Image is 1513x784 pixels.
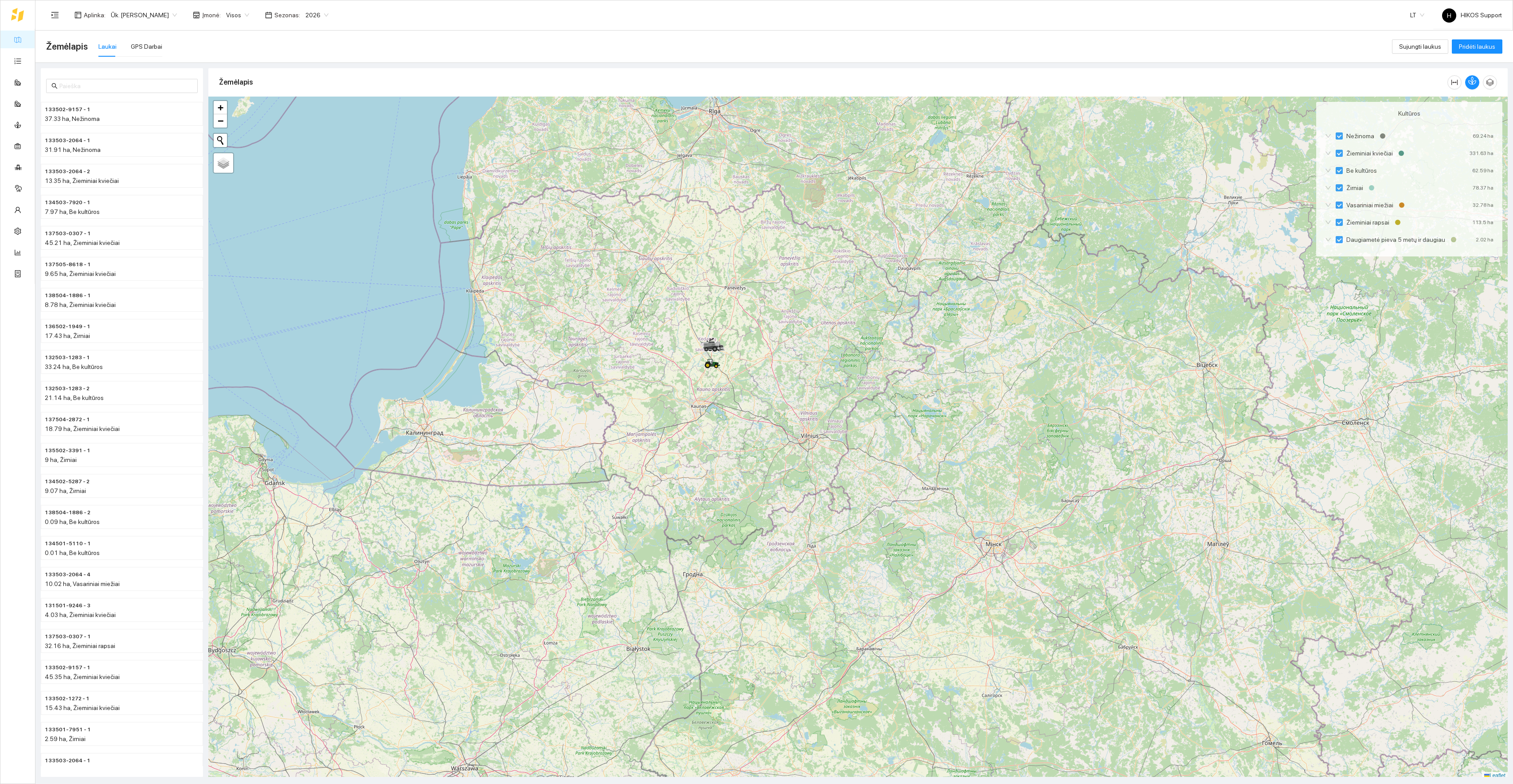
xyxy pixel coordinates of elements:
[1392,43,1448,50] a: Sujungti laukus
[1442,12,1502,19] span: HIKOS Support
[45,549,100,556] span: 0.01 ha, Be kultūros
[45,322,90,331] span: 136502-1949 - 1
[1325,202,1331,208] span: down
[45,394,104,401] span: 21.14 ha, Be kultūros
[45,704,120,711] span: 15.43 ha, Žieminiai kviečiai
[1452,43,1502,50] a: Pridėti laukus
[45,456,77,463] span: 9 ha, Žirniai
[1392,39,1448,54] button: Sujungti laukus
[45,487,86,494] span: 9.07 ha, Žirniai
[214,101,227,114] a: Zoom in
[1484,772,1505,779] a: Leaflet
[1447,8,1451,23] span: H
[45,353,90,362] span: 132503-1283 - 1
[305,8,328,22] span: 2026
[1476,235,1493,245] div: 2.02 ha
[202,10,221,20] span: Įmonė :
[1325,237,1331,243] span: down
[45,446,90,455] span: 135502-3391 - 1
[274,10,300,20] span: Sezonas :
[45,611,116,618] span: 4.03 ha, Žieminiai kviečiai
[45,477,90,486] span: 134502-5287 - 2
[45,415,90,424] span: 137504-2872 - 1
[45,167,90,176] span: 133503-2064 - 2
[265,12,272,19] span: calendar
[1343,166,1380,175] span: Be kultūros
[45,695,90,703] span: 133502-1272 - 1
[45,239,120,246] span: 45.21 ha, Žieminiai kviečiai
[59,81,192,91] input: Paieška
[45,425,120,432] span: 18.79 ha, Žieminiai kviečiai
[1343,183,1367,193] span: Žirniai
[214,153,233,173] a: Layers
[45,539,91,548] span: 134501-5110 - 1
[45,301,116,308] span: 8.78 ha, Žieminiai kviečiai
[45,291,91,300] span: 138504-1886 - 1
[46,39,88,54] span: Žemėlapis
[45,571,90,579] span: 133503-2064 - 4
[1448,79,1461,86] span: column-width
[214,114,227,128] a: Zoom out
[1473,183,1493,193] div: 78.37 ha
[1472,217,1493,227] div: 113.5 ha
[1343,200,1397,210] span: Vasariniai miežiai
[226,8,249,22] span: Visos
[218,102,223,113] span: +
[45,332,90,339] span: 17.43 ha, Žirniai
[1473,131,1493,141] div: 69.24 ha
[111,8,177,22] span: Ūk. Arnoldas Reikertas
[45,664,90,672] span: 133502-9157 - 1
[1343,217,1393,227] span: Žieminiai rapsai
[193,12,200,19] span: shop
[1399,42,1441,51] span: Sujungti laukus
[1325,150,1331,156] span: down
[219,70,1447,95] div: Žemėlapis
[1398,109,1420,118] span: Kultūros
[45,146,101,153] span: 31.91 ha, Nežinoma
[45,735,86,742] span: 2.59 ha, Žirniai
[1343,148,1396,158] span: Žieminiai kviečiai
[1472,166,1493,175] div: 62.59 ha
[45,508,90,517] span: 138504-1886 - 2
[45,673,120,680] span: 45.35 ha, Žieminiai kviečiai
[45,136,90,145] span: 133503-2064 - 1
[45,105,90,114] span: 133502-9157 - 1
[45,726,91,734] span: 133501-7951 - 1
[51,83,58,89] span: search
[45,518,100,525] span: 0.09 ha, Be kultūros
[1470,148,1493,158] div: 331.63 ha
[84,10,106,20] span: Aplinka :
[45,260,91,269] span: 137505-8618 - 1
[45,363,103,370] span: 33.24 ha, Be kultūros
[45,270,116,277] span: 9.65 ha, Žieminiai kviečiai
[98,42,117,51] div: Laukai
[45,580,120,587] span: 10.02 ha, Vasariniai miežiai
[45,198,90,207] span: 134503-7920 - 1
[74,12,82,19] span: layout
[1410,8,1424,22] span: LT
[45,642,115,649] span: 32.16 ha, Žieminiai rapsai
[1452,39,1502,54] button: Pridėti laukus
[46,6,64,24] button: menu-unfold
[1343,235,1449,245] span: Daugiametė pieva 5 metų ir daugiau
[1447,75,1462,89] button: column-width
[1325,167,1331,174] span: down
[45,115,100,122] span: 37.33 ha, Nežinoma
[131,42,162,51] div: GPS Darbai
[45,384,90,393] span: 132503-1283 - 2
[45,229,91,238] span: 137503-0307 - 1
[45,633,91,641] span: 137503-0307 - 1
[1459,42,1495,51] span: Pridėti laukus
[1473,200,1493,210] div: 32.78 ha
[1343,131,1378,141] span: Nežinoma
[51,11,59,19] span: menu-unfold
[214,134,227,147] button: Initiate a new search
[218,115,223,126] span: −
[1325,133,1331,139] span: down
[45,757,90,765] span: 133503-2064 - 1
[1325,219,1331,225] span: down
[45,177,119,184] span: 13.35 ha, Žieminiai kviečiai
[45,602,90,610] span: 131501-9246 - 3
[45,208,100,215] span: 7.97 ha, Be kultūros
[1325,185,1331,191] span: down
